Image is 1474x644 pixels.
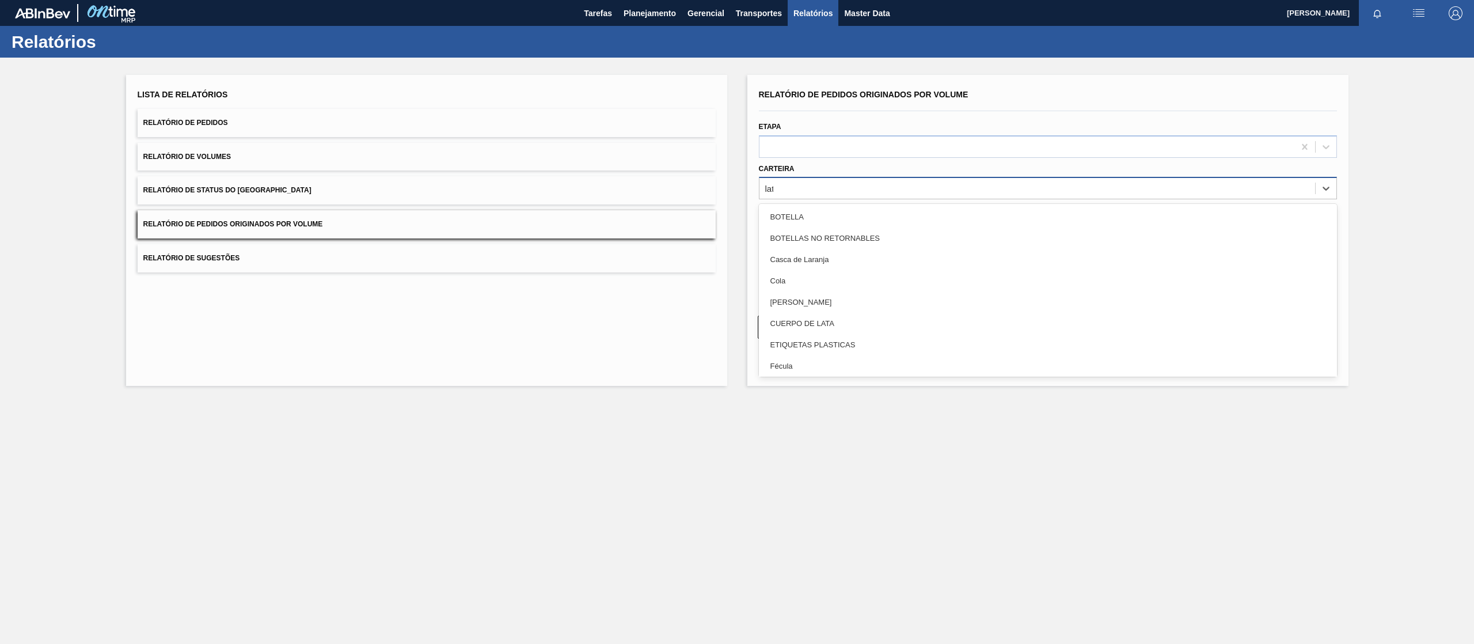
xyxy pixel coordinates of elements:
[758,316,1042,339] button: Limpar
[15,8,70,18] img: TNhmsLtSVTkK8tSr43FrP2fwEKptu5GPRR3wAAAABJRU5ErkJggg==
[687,6,724,20] span: Gerencial
[759,90,968,99] span: Relatório de Pedidos Originados por Volume
[138,143,716,171] button: Relatório de Volumes
[759,334,1337,355] div: ETIQUETAS PLASTICAS
[793,6,833,20] span: Relatórios
[759,249,1337,270] div: Casca de Laranja
[138,244,716,272] button: Relatório de Sugestões
[143,254,240,262] span: Relatório de Sugestões
[1412,6,1426,20] img: userActions
[143,119,228,127] span: Relatório de Pedidos
[584,6,612,20] span: Tarefas
[12,35,216,48] h1: Relatórios
[138,109,716,137] button: Relatório de Pedidos
[138,210,716,238] button: Relatório de Pedidos Originados por Volume
[844,6,890,20] span: Master Data
[759,270,1337,291] div: Cola
[138,176,716,204] button: Relatório de Status do [GEOGRAPHIC_DATA]
[759,355,1337,377] div: Fécula
[736,6,782,20] span: Transportes
[759,228,1337,249] div: BOTELLAS NO RETORNABLES
[138,90,228,99] span: Lista de Relatórios
[759,313,1337,334] div: CUERPO DE LATA
[759,123,781,131] label: Etapa
[1359,5,1396,21] button: Notificações
[759,206,1337,228] div: BOTELLA
[759,291,1337,313] div: [PERSON_NAME]
[143,153,231,161] span: Relatório de Volumes
[624,6,676,20] span: Planejamento
[759,165,795,173] label: Carteira
[1449,6,1462,20] img: Logout
[143,220,323,228] span: Relatório de Pedidos Originados por Volume
[143,186,311,194] span: Relatório de Status do [GEOGRAPHIC_DATA]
